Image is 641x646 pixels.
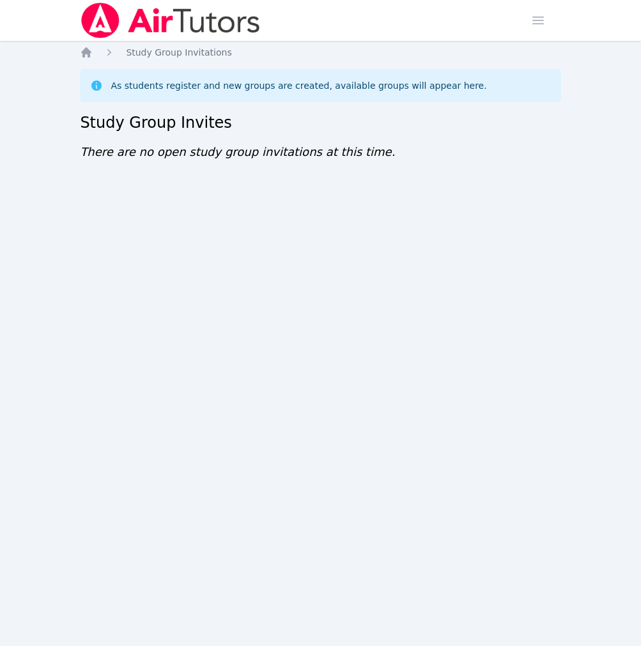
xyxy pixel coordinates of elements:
[80,3,261,38] img: Air Tutors
[80,46,560,59] nav: Breadcrumb
[126,46,231,59] a: Study Group Invitations
[80,145,395,158] span: There are no open study group invitations at this time.
[126,47,231,58] span: Study Group Invitations
[80,112,560,133] h2: Study Group Invites
[111,79,486,92] div: As students register and new groups are created, available groups will appear here.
